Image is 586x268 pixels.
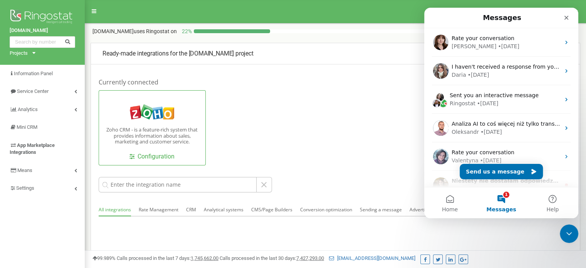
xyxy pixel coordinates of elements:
[139,204,178,216] button: Rate Management
[18,199,34,204] span: Home
[329,255,415,261] a: [EMAIL_ADDRESS][DOMAIN_NAME]
[189,50,254,57] font: [DOMAIN_NAME] project
[25,92,51,100] div: Ringostat
[138,153,175,160] font: Configuration
[106,126,198,145] font: Zoho CRM - is a feature-rich system that provides information about sales, marketing and customer...
[182,28,188,34] font: 22
[27,177,47,185] div: Valeriia
[9,170,24,185] img: Profile image for Valeriia
[337,255,415,261] font: [EMAIL_ADDRESS][DOMAIN_NAME]
[27,120,55,128] div: Oleksandr
[204,206,243,213] font: Analytical systems
[10,8,75,27] img: Ringostat logo
[18,106,38,112] font: Analytics
[56,120,78,128] div: • [DATE]
[251,204,292,216] button: CMS/Page Builders
[300,204,352,216] button: Conversion optimization
[191,255,218,261] font: 1,745,662.00
[62,199,92,204] span: Messages
[9,113,24,128] img: Profile image for Oleksandr
[117,255,191,261] font: Calls processed in the last 7 days:
[410,206,454,213] font: Advertising accounts
[27,63,42,71] div: Daria
[10,27,48,33] font: [DOMAIN_NAME]
[27,149,54,157] div: Valentyna
[186,206,196,213] font: CRM
[134,28,177,34] font: uses Ringostat on
[17,167,32,173] font: Means
[220,255,296,261] font: Calls processed in the last 30 days:
[186,204,196,216] button: CRM
[99,206,131,213] font: All integrations
[10,50,28,56] font: Projects
[17,124,37,130] font: Mini CRM
[424,8,578,218] iframe: Intercom live chat
[25,84,114,91] span: Sent you an interactive message
[53,92,74,100] div: • [DATE]
[251,206,292,213] font: CMS/Page Builders
[9,141,24,157] img: Profile image for Valentyna
[56,149,77,157] div: • [DATE]
[410,204,454,216] button: Advertising accounts
[51,180,102,211] button: Messages
[122,199,134,204] span: Help
[102,50,187,57] font: Ready-made integrations for the
[16,185,34,191] font: Settings
[360,206,402,213] font: Sending a message
[300,206,352,213] font: Conversion optimization
[92,28,134,34] font: [DOMAIN_NAME]
[11,85,20,94] img: Yuliia avatar
[99,177,257,192] input: Enter the integration name
[14,71,53,76] font: Information Panel
[188,28,192,34] font: %
[44,63,65,71] div: • [DATE]
[49,177,71,185] div: • [DATE]
[204,204,243,216] button: Analytical systems
[10,142,55,155] font: App Marketplace Integrations
[27,142,90,148] span: Rate your conversation
[97,255,116,261] font: 99.989%
[99,78,158,86] font: Currently connected
[27,56,341,62] span: I haven't received a response from you yet. Let me know if there's anything I can clarify for you...
[99,204,131,216] button: All integrations
[14,91,24,100] img: Ringostat avatar
[139,206,178,213] font: Rate Management
[360,204,402,216] button: Sending a message
[10,36,75,48] input: Search by number
[10,27,75,34] a: [DOMAIN_NAME]
[103,180,154,211] button: Help
[560,224,578,243] iframe: Intercom live chat
[8,91,17,100] img: Serhii avatar
[129,152,175,161] a: Configuration
[35,156,119,172] button: Send us a message
[296,255,324,261] font: 7,427,293.00
[17,88,49,94] font: Service Center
